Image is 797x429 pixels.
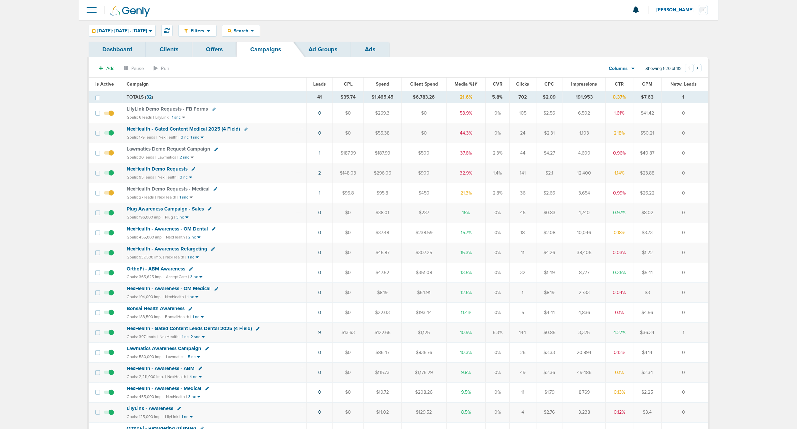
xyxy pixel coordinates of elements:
small: LilyLink | [155,115,171,120]
small: NexHealth | [166,394,187,399]
small: Goals: 937,500 imp. | [127,255,164,260]
span: CPM [642,81,652,87]
td: 26 [509,343,536,363]
td: 0 [662,402,708,422]
td: 0 [662,223,708,243]
td: 0 [662,243,708,263]
td: 1.4% [486,163,509,183]
span: Lawmatics Awareness Campaign [127,345,201,351]
a: Offers [192,42,237,57]
td: $237 [401,203,446,223]
span: Filters [188,28,207,34]
small: Goals: 455,000 imp. | [127,394,165,399]
td: 11.4% [446,303,486,323]
td: $0 [333,362,364,382]
td: 0% [486,123,509,143]
span: NexHealth - Gated Content Medical 2025 (4 Field) [127,126,240,132]
a: 0 [318,250,321,255]
small: NexHealth | [159,135,180,140]
td: $2.31 [536,123,563,143]
small: 3 nc [190,274,198,279]
td: 49,486 [563,362,606,382]
td: $4.27 [536,143,563,163]
td: 4,836 [563,303,606,323]
span: Showing 1-20 of 112 [645,66,682,72]
td: $122.65 [364,323,401,343]
small: BonsaiHealth | [165,314,191,319]
td: 0.1% [606,303,633,323]
td: 0% [486,243,509,263]
td: $2.25 [633,382,661,402]
td: 0.1% [606,362,633,382]
td: $238.59 [401,223,446,243]
small: 1 snc [172,115,181,120]
small: 2 nc [188,235,196,240]
td: $208.26 [401,382,446,402]
small: NexHealth | [165,255,186,259]
span: Media % [454,81,477,87]
td: 0.18% [606,223,633,243]
td: 9.5% [446,382,486,402]
small: Goals: 27 leads | [127,195,156,200]
a: 1 [319,190,321,196]
td: $296.06 [364,163,401,183]
a: 0 [318,110,321,116]
td: 0 [662,103,708,123]
td: 4,600 [563,143,606,163]
td: $1.79 [536,382,563,402]
td: $0 [333,223,364,243]
td: $2.36 [536,362,563,382]
td: $5.41 [633,263,661,283]
td: 37.6% [446,143,486,163]
td: 53.9% [446,103,486,123]
td: 44.3% [446,123,486,143]
td: 15.3% [446,243,486,263]
span: NexHealth Demo Requests [127,166,188,172]
td: 41 [307,91,333,103]
td: $2.08 [536,223,563,243]
a: 0 [318,370,321,375]
td: 1,103 [563,123,606,143]
td: $351.08 [401,263,446,283]
td: 49 [509,362,536,382]
td: 10,046 [563,223,606,243]
td: 0 [662,183,708,203]
span: NexHealth - Awareness - Medical [127,385,201,391]
td: 0.97% [606,203,633,223]
button: Go to next page [693,64,702,72]
td: $0 [333,303,364,323]
td: $115.73 [364,362,401,382]
small: NexHealth | [160,334,181,339]
td: 144 [509,323,536,343]
td: 0 [662,263,708,283]
td: $50.21 [633,123,661,143]
td: 21.6% [446,91,486,103]
td: $148.03 [333,163,364,183]
td: $187.99 [364,143,401,163]
td: $500 [401,143,446,163]
td: 11 [509,382,536,402]
td: 0% [486,362,509,382]
td: $7.63 [633,91,661,103]
a: Dashboard [89,42,146,57]
td: $8.19 [536,283,563,303]
td: 0 [662,163,708,183]
td: $2.66 [536,183,563,203]
td: $95.8 [333,183,364,203]
td: 0% [486,283,509,303]
td: $0 [333,263,364,283]
td: 0.04% [606,283,633,303]
small: Goals: 365,625 imp. | [127,274,165,279]
span: Plug Awareness Campaign - Sales [127,206,204,212]
span: Impressions [571,81,597,87]
small: 1 nc [188,255,194,260]
td: $0 [333,343,364,363]
small: 3 nc [188,394,196,399]
td: 10.3% [446,343,486,363]
td: 18 [509,223,536,243]
td: $35.74 [333,91,364,103]
span: [DATE]: [DATE] - [DATE] [97,29,147,33]
small: 1 nc, 2 snc [182,334,200,339]
td: $1.22 [633,243,661,263]
small: Goals: 104,000 imp. | [127,294,164,299]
